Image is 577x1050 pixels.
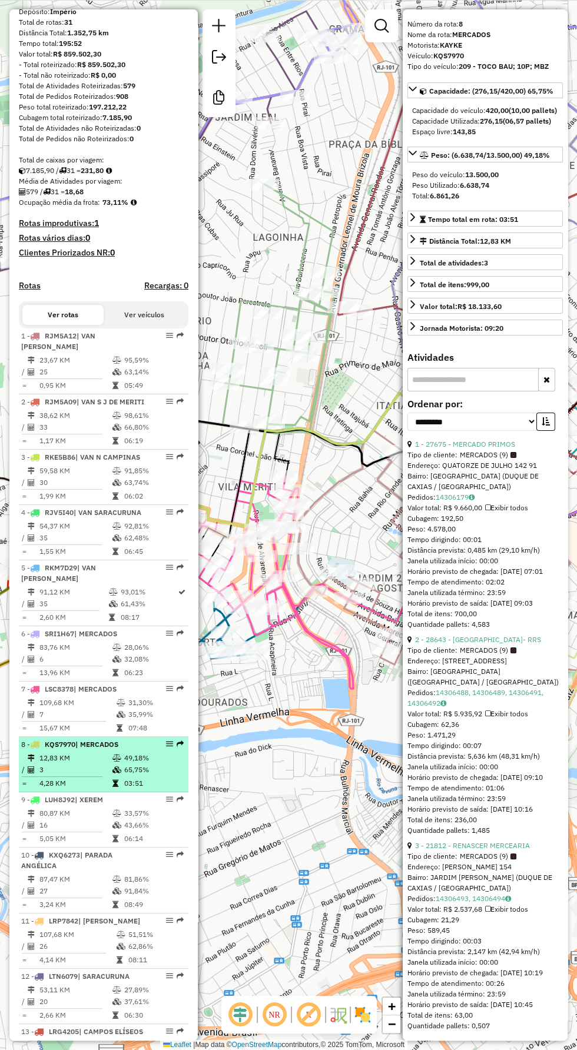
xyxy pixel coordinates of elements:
[407,82,563,98] a: Capacidade: (276,15/420,00) 65,75%
[124,435,183,447] td: 06:19
[81,166,104,175] strong: 231,80
[407,656,563,666] div: Endereço: [STREET_ADDRESS]
[415,440,515,448] a: 1 - 27675 - MERCADO PRIMOS
[39,598,108,610] td: 35
[39,653,112,665] td: 6
[353,1005,372,1024] img: Exibir/Ocultar setores
[19,165,188,176] div: 7.185,90 / 31 =
[428,215,518,224] span: Tempo total em rota: 03:51
[503,117,551,125] strong: (06,57 pallets)
[39,777,112,789] td: 4,28 KM
[39,764,112,776] td: 3
[28,357,35,364] i: Distância Total
[112,656,121,663] i: % de utilização da cubagem
[415,841,530,850] a: 3 - 21812 - RENASCER MERCEARIA
[112,669,118,676] i: Tempo total em rota
[177,630,184,637] em: Rota exportada
[65,187,84,196] strong: 18,68
[412,191,558,201] div: Total:
[407,730,563,740] div: Peso: 1.471,29
[407,254,563,270] a: Total de atividades:3
[21,508,141,517] span: 4 -
[21,331,95,351] span: 1 -
[420,301,502,312] div: Valor total:
[21,546,27,557] td: =
[22,305,104,325] button: Ver rotas
[407,524,563,534] div: Peso: 4.578,00
[28,479,35,486] i: Total de Atividades
[59,167,67,174] i: Total de rotas
[19,188,26,195] i: Total de Atividades
[407,645,563,656] div: Tipo de cliente:
[28,600,35,607] i: Total de Atividades
[39,532,112,544] td: 35
[370,14,393,38] a: Exibir filtros
[112,644,121,651] i: % de utilização do peso
[207,14,231,41] a: Nova sessão e pesquisa
[21,764,27,776] td: /
[21,667,27,679] td: =
[536,413,555,431] button: Ordem crescente
[407,609,563,619] div: Total de itens: 700,00
[407,147,563,162] a: Peso: (6.638,74/13.500,00) 49,18%
[420,258,488,267] span: Total de atividades:
[112,424,121,431] i: % de utilização da cubagem
[420,323,503,334] div: Jornada Motorista: 09:20
[166,509,173,516] em: Opções
[28,412,35,419] i: Distância Total
[104,305,185,325] button: Ver veículos
[85,232,90,243] strong: 0
[226,1001,254,1029] span: Ocultar deslocamento
[407,545,563,556] div: Distância prevista: 0,485 km (29,10 km/h)
[407,51,563,61] div: Veículo:
[21,397,144,406] span: 2 -
[112,523,121,530] i: % de utilização do peso
[45,397,77,406] span: RJM5A09
[128,722,184,734] td: 07:48
[39,697,116,709] td: 109,68 KM
[407,276,563,292] a: Total de itens:999,00
[383,1015,400,1033] a: Zoom out
[232,1041,282,1049] a: OpenStreetMap
[77,60,125,69] strong: R$ 859.502,30
[28,711,35,718] i: Total de Atividades
[19,281,41,291] a: Rotas
[130,134,134,143] strong: 0
[166,630,173,637] em: Opções
[124,354,183,366] td: 95,59%
[28,368,35,376] i: Total de Atividades
[407,61,563,72] div: Tipo do veículo:
[102,198,128,207] strong: 73,11%
[407,666,563,687] div: Bairro: [GEOGRAPHIC_DATA] ([GEOGRAPHIC_DATA] / [GEOGRAPHIC_DATA])
[39,465,112,477] td: 59,58 KM
[39,586,108,598] td: 91,12 KM
[43,188,51,195] i: Total de rotas
[21,453,140,461] span: 3 -
[407,772,563,783] div: Horário previsto de chegada: [DATE] 09:10
[420,236,511,247] div: Distância Total:
[21,685,117,693] span: 7 -
[19,49,188,59] div: Valor total:
[460,645,516,656] span: MERCADOS (9)
[509,106,557,115] strong: (10,00 pallets)
[388,1016,396,1031] span: −
[166,564,173,571] em: Opções
[431,151,550,160] span: Peso: (6.638,74/13.500,00) 49,18%
[39,354,112,366] td: 23,67 KM
[28,766,35,773] i: Total de Atividades
[21,777,27,789] td: =
[74,685,117,693] span: | MERCADOS
[412,116,558,127] div: Capacidade Utilizada:
[19,233,188,243] h4: Rotas vários dias:
[21,421,27,433] td: /
[407,793,563,804] div: Janela utilizada término: 23:59
[19,134,188,144] div: Total de Pedidos não Roteirizados:
[19,187,188,197] div: 579 / 31 =
[407,719,563,730] div: Cubagem: 62,36
[412,180,558,191] div: Peso Utilizado:
[124,546,183,557] td: 06:45
[28,755,35,762] i: Distância Total
[21,653,27,665] td: /
[207,86,231,112] a: Criar modelo
[39,722,116,734] td: 15,67 KM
